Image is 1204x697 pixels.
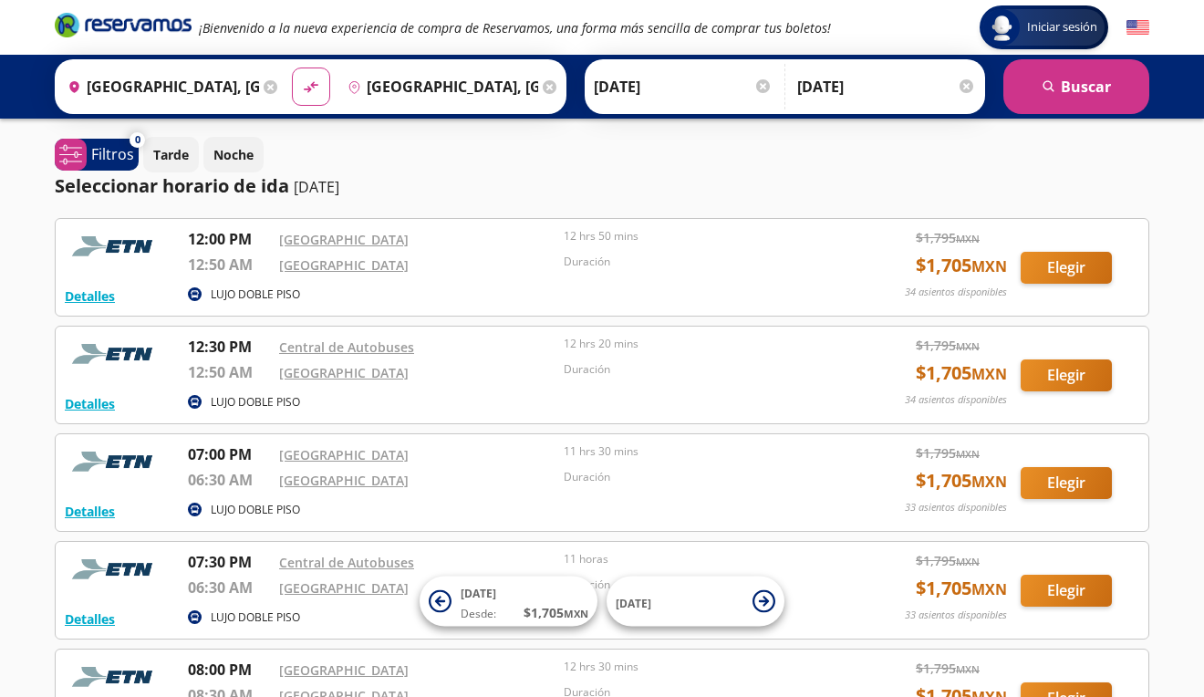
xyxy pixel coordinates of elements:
[971,256,1007,276] small: MXN
[188,361,270,383] p: 12:50 AM
[916,575,1007,602] span: $ 1,705
[294,176,339,198] p: [DATE]
[564,228,839,244] p: 12 hrs 50 mins
[199,19,831,36] em: ¡Bienvenido a la nueva experiencia de compra de Reservamos, una forma más sencilla de comprar tus...
[279,231,409,248] a: [GEOGRAPHIC_DATA]
[461,606,496,622] span: Desde:
[65,394,115,413] button: Detalles
[564,659,839,675] p: 12 hrs 30 mins
[91,143,134,165] p: Filtros
[279,554,414,571] a: Central de Autobuses
[971,472,1007,492] small: MXN
[1021,467,1112,499] button: Elegir
[65,336,165,372] img: RESERVAMOS
[594,64,773,109] input: Elegir Fecha
[188,228,270,250] p: 12:00 PM
[524,603,588,622] span: $ 1,705
[279,256,409,274] a: [GEOGRAPHIC_DATA]
[916,551,980,570] span: $ 1,795
[564,361,839,378] p: Duración
[564,336,839,352] p: 12 hrs 20 mins
[65,286,115,306] button: Detalles
[211,502,300,518] p: LUJO DOBLE PISO
[971,364,1007,384] small: MXN
[65,502,115,521] button: Detalles
[60,64,259,109] input: Buscar Origen
[905,500,1007,515] p: 33 asientos disponibles
[143,137,199,172] button: Tarde
[420,577,597,627] button: [DATE]Desde:$1,705MXN
[564,469,839,485] p: Duración
[1126,16,1149,39] button: English
[916,359,1007,387] span: $ 1,705
[916,443,980,463] span: $ 1,795
[616,595,651,610] span: [DATE]
[65,443,165,480] img: RESERVAMOS
[1021,359,1112,391] button: Elegir
[55,11,192,38] i: Brand Logo
[916,252,1007,279] span: $ 1,705
[956,232,980,245] small: MXN
[211,394,300,411] p: LUJO DOBLE PISO
[461,586,496,601] span: [DATE]
[65,659,165,695] img: RESERVAMOS
[916,228,980,247] span: $ 1,795
[956,555,980,568] small: MXN
[916,659,980,678] span: $ 1,795
[211,609,300,626] p: LUJO DOBLE PISO
[905,392,1007,408] p: 34 asientos disponibles
[188,254,270,276] p: 12:50 AM
[905,285,1007,300] p: 34 asientos disponibles
[564,607,588,620] small: MXN
[65,609,115,629] button: Detalles
[971,579,1007,599] small: MXN
[279,364,409,381] a: [GEOGRAPHIC_DATA]
[916,336,980,355] span: $ 1,795
[607,577,784,627] button: [DATE]
[279,338,414,356] a: Central de Autobuses
[188,577,270,598] p: 06:30 AM
[916,467,1007,494] span: $ 1,705
[956,447,980,461] small: MXN
[213,145,254,164] p: Noche
[956,339,980,353] small: MXN
[564,551,839,567] p: 11 horas
[956,662,980,676] small: MXN
[1021,252,1112,284] button: Elegir
[1003,59,1149,114] button: Buscar
[279,579,409,597] a: [GEOGRAPHIC_DATA]
[211,286,300,303] p: LUJO DOBLE PISO
[188,659,270,681] p: 08:00 PM
[797,64,976,109] input: Opcional
[55,11,192,44] a: Brand Logo
[65,228,165,265] img: RESERVAMOS
[55,172,289,200] p: Seleccionar horario de ida
[564,254,839,270] p: Duración
[65,551,165,588] img: RESERVAMOS
[279,661,409,679] a: [GEOGRAPHIC_DATA]
[188,551,270,573] p: 07:30 PM
[55,139,139,171] button: 0Filtros
[279,446,409,463] a: [GEOGRAPHIC_DATA]
[905,608,1007,623] p: 33 asientos disponibles
[153,145,189,164] p: Tarde
[1020,18,1105,36] span: Iniciar sesión
[1021,575,1112,607] button: Elegir
[188,336,270,358] p: 12:30 PM
[564,443,839,460] p: 11 hrs 30 mins
[279,472,409,489] a: [GEOGRAPHIC_DATA]
[188,443,270,465] p: 07:00 PM
[340,64,539,109] input: Buscar Destino
[135,132,140,148] span: 0
[203,137,264,172] button: Noche
[188,469,270,491] p: 06:30 AM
